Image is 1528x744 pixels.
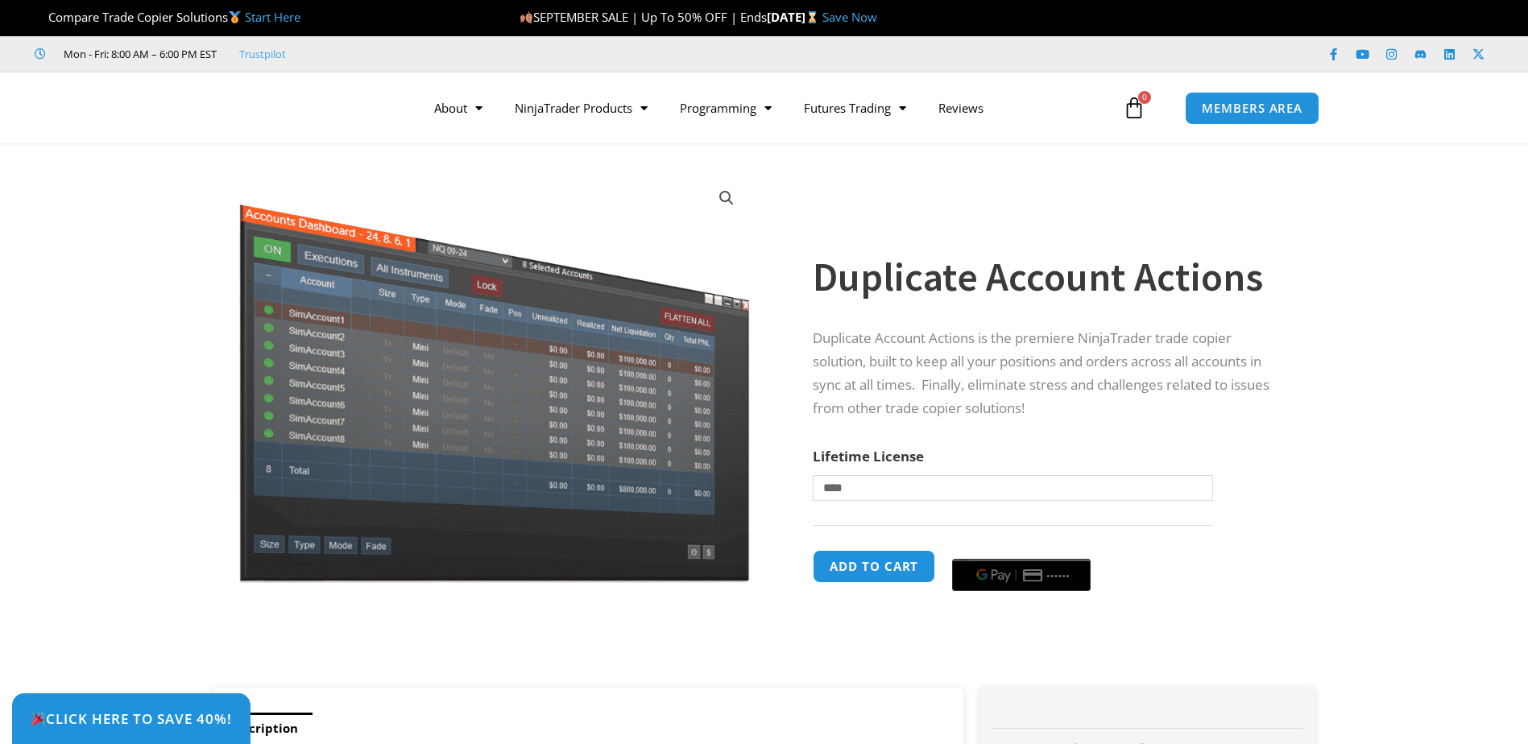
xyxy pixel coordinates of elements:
[952,559,1091,591] button: Buy with GPay
[813,447,924,465] label: Lifetime License
[1185,92,1319,125] a: MEMBERS AREA
[788,89,922,126] a: Futures Trading
[949,548,1094,549] iframe: Secure payment input frame
[60,44,217,64] span: Mon - Fri: 8:00 AM – 6:00 PM EST
[187,79,360,137] img: LogoAI | Affordable Indicators – NinjaTrader
[245,9,300,25] a: Start Here
[1138,91,1151,104] span: 0
[806,11,818,23] img: ⌛
[767,9,822,25] strong: [DATE]
[418,89,1119,126] nav: Menu
[31,712,45,725] img: 🎉
[235,172,753,583] img: Screenshot 2024-08-26 15414455555
[229,11,241,23] img: 🥇
[35,9,300,25] span: Compare Trade Copier Solutions
[12,693,251,744] a: 🎉Click Here to save 40%!
[1099,85,1170,131] a: 0
[520,9,767,25] span: SEPTEMBER SALE | Up To 50% OFF | Ends
[664,89,788,126] a: Programming
[499,89,664,126] a: NinjaTrader Products
[822,9,877,25] a: Save Now
[418,89,499,126] a: About
[520,11,532,23] img: 🍂
[813,509,838,520] a: Clear options
[813,249,1283,305] h1: Duplicate Account Actions
[813,327,1283,420] p: Duplicate Account Actions is the premiere NinjaTrader trade copier solution, built to keep all yo...
[712,184,741,213] a: View full-screen image gallery
[813,550,935,583] button: Add to cart
[35,11,48,23] img: 🏆
[1202,102,1302,114] span: MEMBERS AREA
[922,89,1000,126] a: Reviews
[1048,570,1072,581] text: ••••••
[239,44,286,64] a: Trustpilot
[31,712,232,725] span: Click Here to save 40%!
